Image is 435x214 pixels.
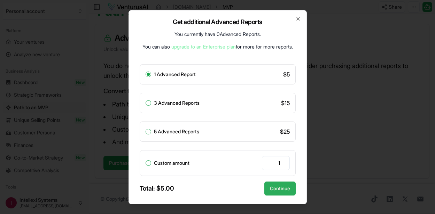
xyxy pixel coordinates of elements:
[154,101,200,105] label: 3 Advanced Reports
[174,31,261,38] p: You currently have 0 Advanced Reports .
[154,161,189,165] label: Custom amount
[280,127,290,136] span: $ 25
[281,99,290,107] span: $ 15
[140,184,174,193] div: Total: $ 5.00
[171,44,236,50] a: upgrade to an Enterprise plan
[142,44,293,50] span: You can also for more for more reports.
[154,72,196,77] label: 1 Advanced Report
[173,19,262,25] h2: Get additional Advanced Reports
[264,182,296,195] button: Continue
[283,70,290,79] span: $ 5
[154,129,199,134] label: 5 Advanced Reports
